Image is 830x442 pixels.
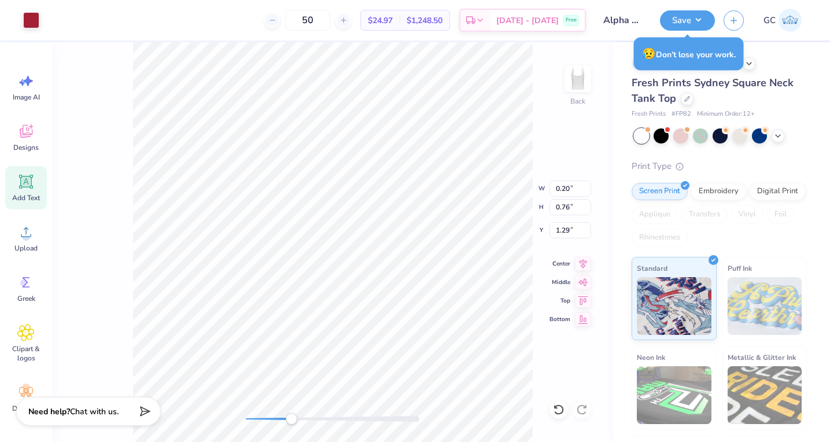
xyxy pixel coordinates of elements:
span: Chat with us. [70,406,119,417]
div: Digital Print [750,183,806,200]
div: Rhinestones [632,229,688,246]
span: Greek [17,294,35,303]
span: Metallic & Glitter Ink [728,351,796,363]
span: Free [566,16,577,24]
span: Decorate [12,404,40,413]
span: GC [763,14,776,27]
div: Transfers [681,206,728,223]
img: Neon Ink [637,366,711,424]
span: # FP82 [672,109,691,119]
span: Fresh Prints [632,109,666,119]
span: Standard [637,262,667,274]
span: Puff Ink [728,262,752,274]
span: Designs [13,143,39,152]
img: Standard [637,277,711,335]
div: Vinyl [731,206,763,223]
div: Foil [767,206,794,223]
span: [DATE] - [DATE] [496,14,559,27]
span: 😥 [642,46,656,61]
span: Top [549,296,570,305]
span: Center [549,259,570,268]
span: Clipart & logos [7,344,45,363]
span: $24.97 [368,14,393,27]
input: Untitled Design [595,9,651,32]
span: Minimum Order: 12 + [697,109,755,119]
img: Gracyn Cantrell [779,9,802,32]
div: Embroidery [691,183,746,200]
span: Bottom [549,315,570,324]
span: Image AI [13,93,40,102]
div: Print Type [632,160,807,173]
div: Don’t lose your work. [634,38,744,71]
div: Applique [632,206,678,223]
div: Accessibility label [286,413,297,425]
input: – – [285,10,330,31]
span: Add Text [12,193,40,202]
span: Middle [549,278,570,287]
img: Back [566,67,589,90]
span: Fresh Prints Sydney Square Neck Tank Top [632,76,794,105]
span: $1,248.50 [407,14,442,27]
img: Metallic & Glitter Ink [728,366,802,424]
a: GC [758,9,807,32]
img: Puff Ink [728,277,802,335]
button: Save [660,10,715,31]
div: Screen Print [632,183,688,200]
strong: Need help? [28,406,70,417]
span: Upload [14,244,38,253]
div: Back [570,96,585,106]
span: Neon Ink [637,351,665,363]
